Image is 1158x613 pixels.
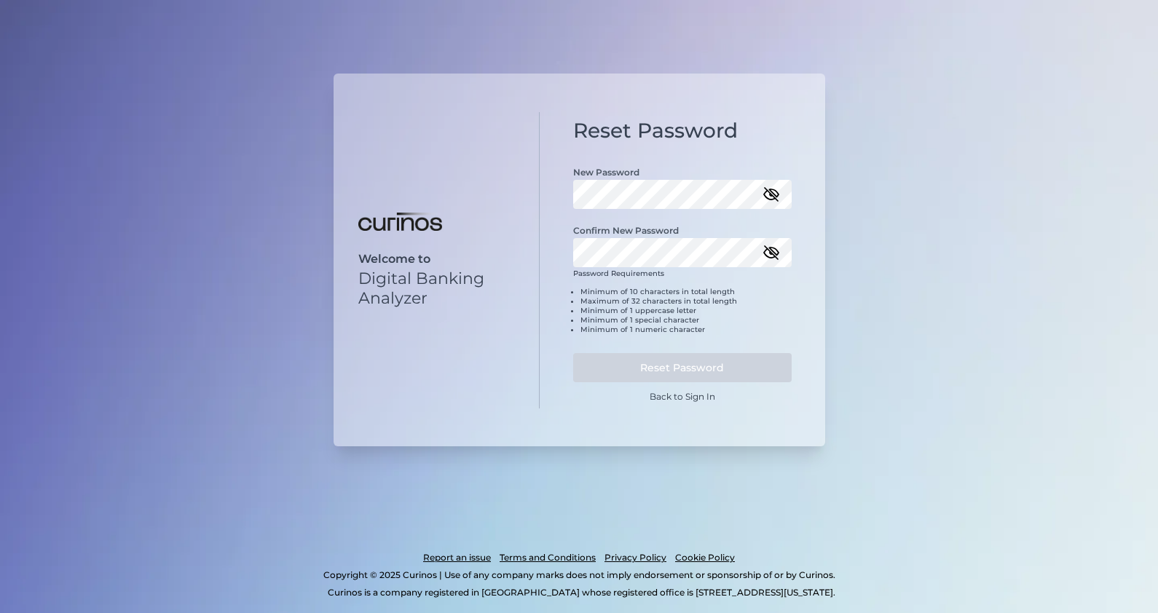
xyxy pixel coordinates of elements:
[358,213,442,232] img: Digital Banking Analyzer
[500,549,596,566] a: Terms and Conditions
[580,306,792,315] li: Minimum of 1 uppercase letter
[358,252,515,266] p: Welcome to
[650,391,715,402] a: Back to Sign In
[573,225,679,236] label: Confirm New Password
[573,353,792,382] button: Reset Password
[358,269,515,308] p: Digital Banking Analyzer
[76,584,1087,601] p: Curinos is a company registered in [GEOGRAPHIC_DATA] whose registered office is [STREET_ADDRESS][...
[580,315,792,325] li: Minimum of 1 special character
[573,269,792,346] div: Password Requirements
[580,325,792,334] li: Minimum of 1 numeric character
[604,549,666,566] a: Privacy Policy
[573,119,792,143] h1: Reset Password
[580,296,792,306] li: Maximum of 32 characters in total length
[675,549,735,566] a: Cookie Policy
[580,287,792,296] li: Minimum of 10 characters in total length
[423,549,491,566] a: Report an issue
[71,566,1087,584] p: Copyright © 2025 Curinos | Use of any company marks does not imply endorsement or sponsorship of ...
[573,167,639,178] label: New Password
